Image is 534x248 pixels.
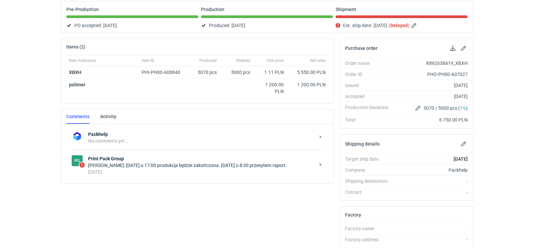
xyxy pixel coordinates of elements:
div: [PERSON_NAME]: [DATE] o 17:00 produkcja będzie zakończona. [DATE] o 8:30 przesyłam raport. [88,162,315,169]
button: Edit production Deviation [414,104,422,112]
div: 1 200.00 PLN [289,81,326,88]
div: Issued [345,82,394,89]
strong: polimer [69,82,85,87]
div: Production Deviation [345,104,394,112]
div: [DATE] [394,93,468,100]
div: Factory name [345,225,394,232]
span: 1% [460,105,466,111]
div: 1.11 PLN [256,69,284,76]
div: Shipping destination [345,178,394,184]
div: 5070 pcs [189,66,219,79]
h2: Shipping details [345,141,380,147]
button: Edit shipping details [460,140,468,148]
div: Target ship date [345,156,394,162]
span: [DATE] [231,21,245,29]
div: - [394,178,468,184]
div: 5 550.00 PLN [289,69,326,76]
div: Est. ship date: [336,21,468,29]
a: XBXH [69,70,81,75]
button: Edit estimated shipping date [411,21,419,29]
span: 1 [79,162,85,168]
div: Company [345,167,394,173]
div: Factory address [345,236,394,243]
div: - [394,225,468,232]
em: ( [389,23,390,28]
h2: Items (2) [66,44,85,50]
h2: Factory [345,212,361,218]
a: Activity [100,109,116,124]
div: Produced: [201,21,333,29]
span: Item ID [142,58,154,63]
div: Total [345,116,394,123]
div: Print Pack Group [72,155,83,166]
p: Production [201,7,224,12]
div: 5000 pcs [219,66,253,79]
div: 1 200.00 PLN [256,81,284,95]
span: Item nickname [69,58,96,63]
a: Comments [66,109,89,124]
em: ) [408,23,409,28]
div: - [394,236,468,243]
span: Ordered [236,58,250,63]
div: No comments yet... [88,138,315,144]
strong: [DATE] [454,156,468,162]
span: 5070 / 5000 pcs ( ) [423,105,468,111]
div: PHI-PH00-A08840 [142,69,187,76]
span: [DATE] [103,21,117,29]
img: Packhelp [72,131,83,142]
span: [DATE] [374,21,387,29]
span: Net total [310,58,326,63]
span: Unit price [267,58,284,63]
div: Order ID [345,71,394,78]
div: [DATE] [88,169,315,175]
div: Order name [345,60,394,67]
div: PO accepted: [66,21,198,29]
figcaption: PG [72,155,83,166]
button: Edit purchase order [460,44,468,52]
div: PHO-PH00-A07027 [394,71,468,78]
strong: Print Pack Group [88,155,315,162]
h2: Purchase order [345,46,378,51]
p: Shipment [336,7,356,12]
div: R892638419_XBXH [394,60,468,67]
div: 6 750.00 PLN [394,116,468,123]
strong: Delayed [390,23,408,28]
div: - [394,189,468,195]
p: Pre-Production [66,7,99,12]
div: [DATE] [394,82,468,89]
div: Contact [345,189,394,195]
span: Produced [199,58,217,63]
strong: Packhelp [88,131,315,138]
div: Packhelp [394,167,468,173]
button: Download PO [449,44,457,52]
div: Accepted [345,93,394,100]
